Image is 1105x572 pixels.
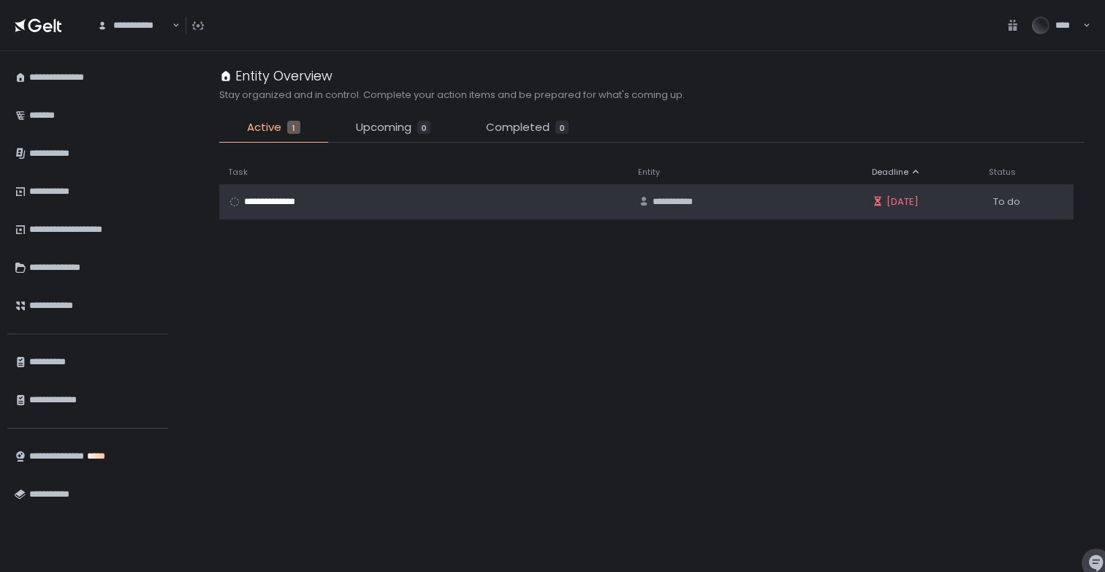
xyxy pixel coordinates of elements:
span: Task [228,167,248,178]
div: Search for option [88,9,180,41]
div: 1 [287,121,300,134]
input: Search for option [170,18,171,33]
span: Status [989,167,1016,178]
div: Entity Overview [219,66,333,86]
h2: Stay organized and in control. Complete your action items and be prepared for what's coming up. [219,89,685,102]
div: 0 [555,121,569,134]
span: [DATE] [886,195,919,208]
span: Deadline [872,167,908,178]
div: 0 [417,121,430,134]
span: Active [247,119,281,136]
span: To do [993,195,1020,208]
span: Completed [486,119,550,136]
span: Entity [638,167,660,178]
span: Upcoming [356,119,411,136]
